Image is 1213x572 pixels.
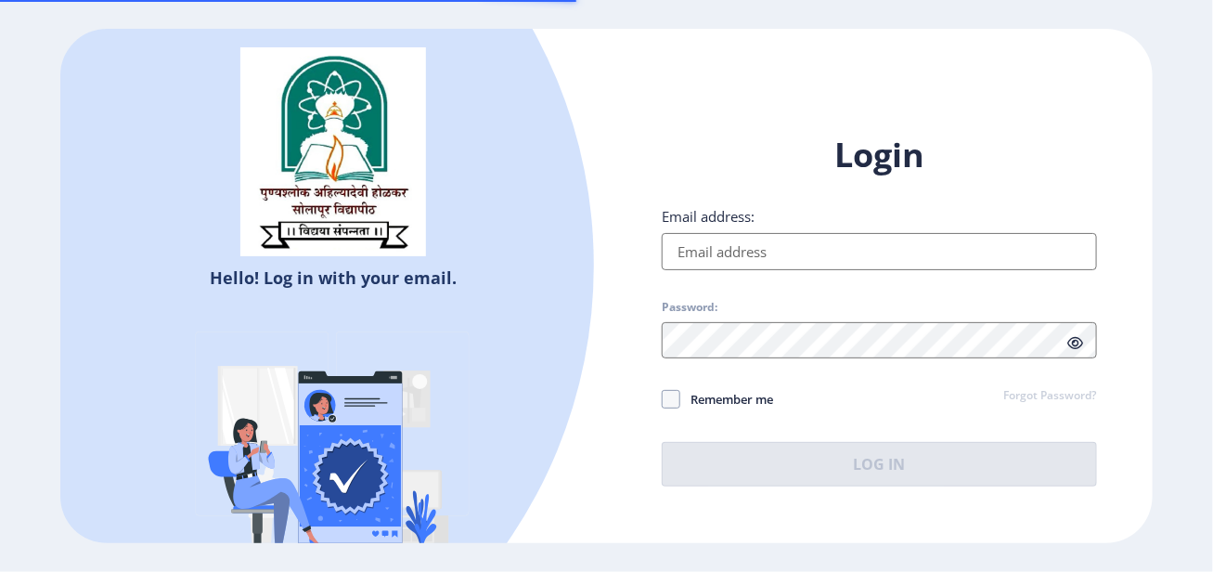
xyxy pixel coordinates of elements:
[662,207,755,226] label: Email address:
[662,300,717,315] label: Password:
[662,233,1096,270] input: Email address
[240,47,426,257] img: sulogo.png
[662,442,1096,487] button: Log In
[1004,388,1097,405] a: Forgot Password?
[662,133,1096,177] h1: Login
[680,388,773,410] span: Remember me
